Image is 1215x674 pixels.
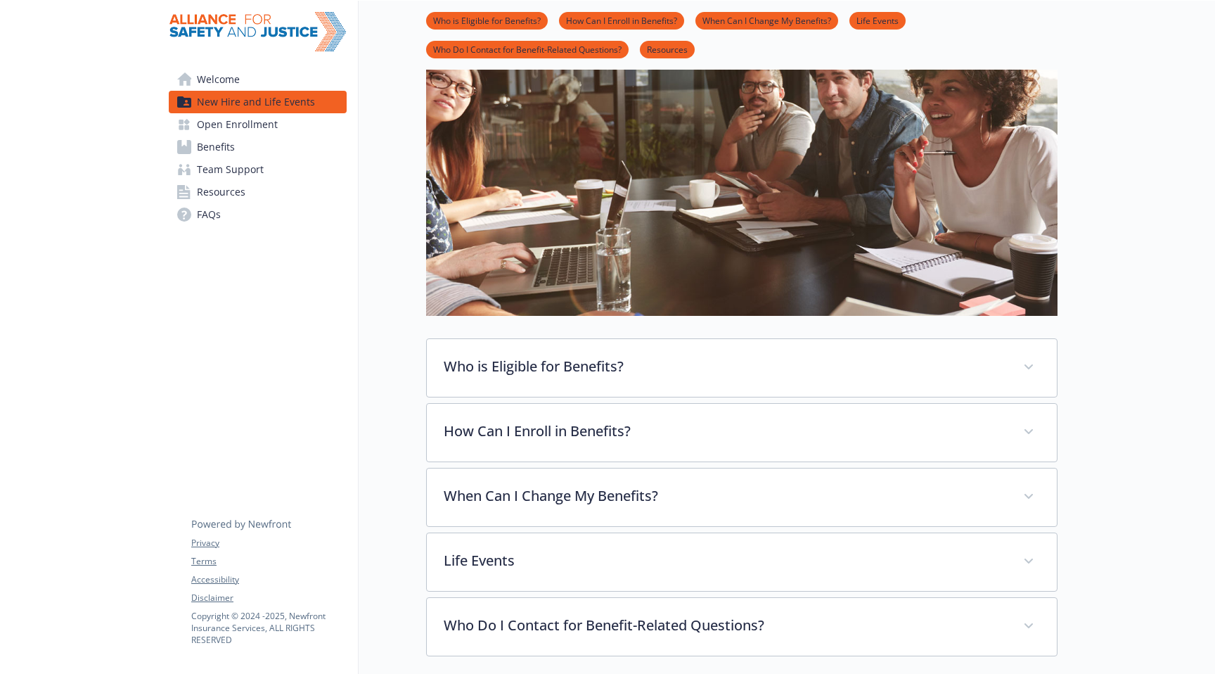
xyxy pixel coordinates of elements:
[444,550,1006,571] p: Life Events
[427,404,1057,462] div: How Can I Enroll in Benefits?
[444,615,1006,636] p: Who Do I Contact for Benefit-Related Questions?
[197,91,315,113] span: New Hire and Life Events
[427,339,1057,397] div: Who is Eligible for Benefits?
[640,42,695,56] a: Resources
[559,13,684,27] a: How Can I Enroll in Benefits?
[695,13,838,27] a: When Can I Change My Benefits?
[426,42,629,56] a: Who Do I Contact for Benefit-Related Questions?
[426,13,548,27] a: Who is Eligible for Benefits?
[427,533,1057,591] div: Life Events
[169,68,347,91] a: Welcome
[427,598,1057,656] div: Who Do I Contact for Benefit-Related Questions?
[197,113,278,136] span: Open Enrollment
[197,203,221,226] span: FAQs
[191,610,346,646] p: Copyright © 2024 - 2025 , Newfront Insurance Services, ALL RIGHTS RESERVED
[197,136,235,158] span: Benefits
[169,158,347,181] a: Team Support
[444,356,1006,377] p: Who is Eligible for Benefits?
[169,91,347,113] a: New Hire and Life Events
[169,203,347,226] a: FAQs
[169,181,347,203] a: Resources
[197,68,240,91] span: Welcome
[169,136,347,158] a: Benefits
[197,181,245,203] span: Resources
[191,555,346,568] a: Terms
[169,113,347,136] a: Open Enrollment
[197,158,264,181] span: Team Support
[427,469,1057,526] div: When Can I Change My Benefits?
[191,573,346,586] a: Accessibility
[444,485,1006,507] p: When Can I Change My Benefits?
[191,592,346,604] a: Disclaimer
[191,537,346,549] a: Privacy
[849,13,906,27] a: Life Events
[444,421,1006,442] p: How Can I Enroll in Benefits?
